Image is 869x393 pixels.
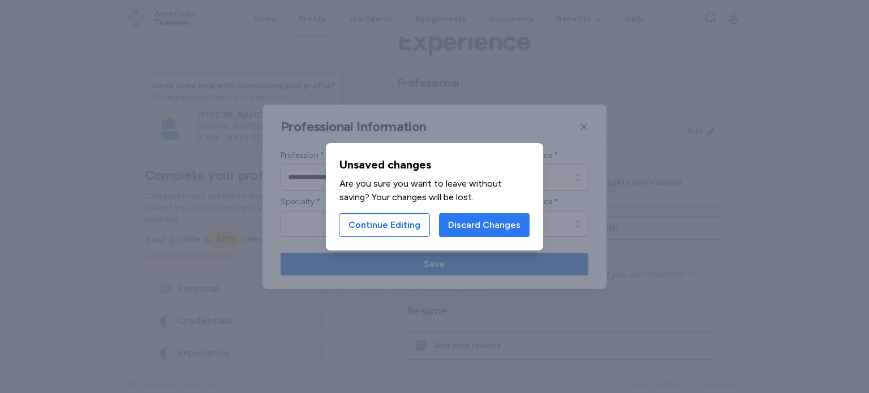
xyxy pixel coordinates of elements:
[339,157,530,172] div: Unsaved changes
[339,177,530,204] div: Are you sure you want to leave without saving? Your changes will be lost.
[339,213,430,237] button: Continue Editing
[448,218,520,232] span: Discard Changes
[439,213,530,237] button: Discard Changes
[349,218,420,232] span: Continue Editing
